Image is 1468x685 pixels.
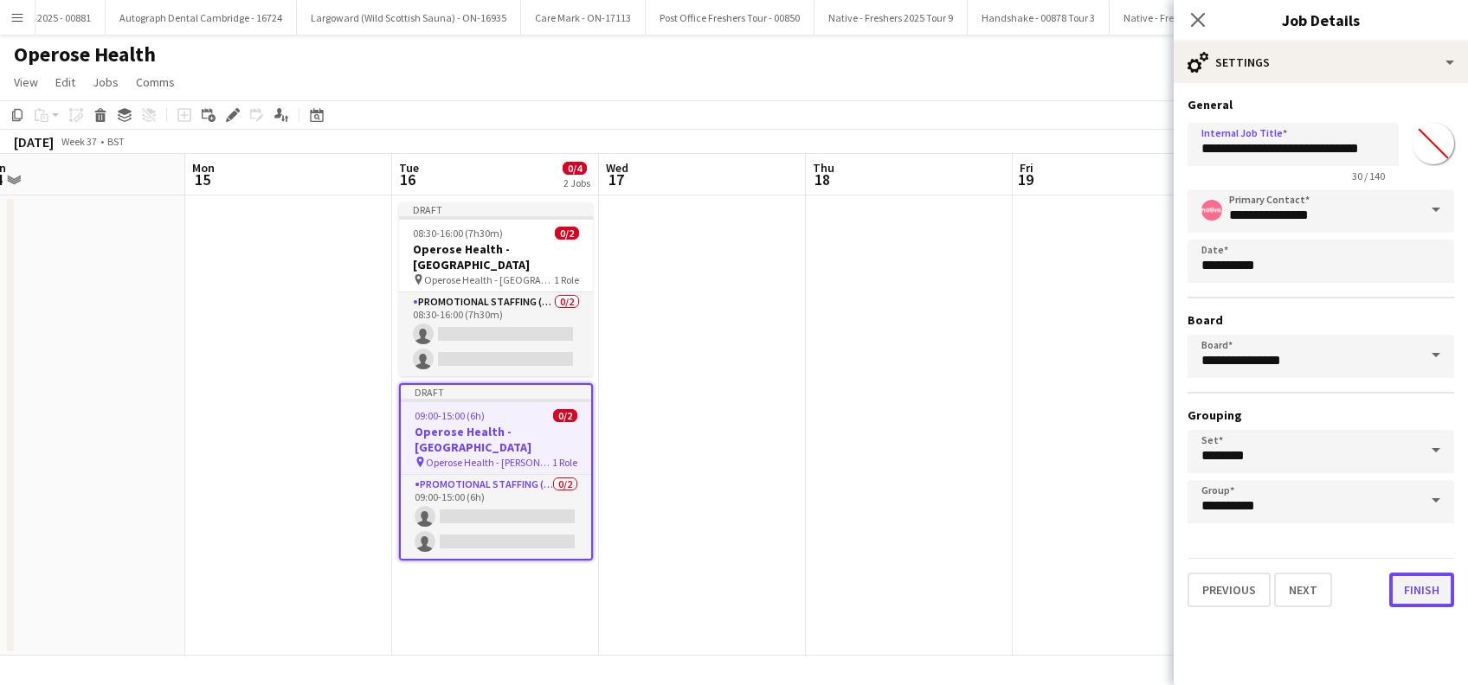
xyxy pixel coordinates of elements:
span: 0/2 [553,409,577,422]
div: 2 Jobs [563,176,590,189]
a: Jobs [86,71,126,93]
span: 08:30-16:00 (7h30m) [413,227,503,240]
app-card-role: Promotional Staffing (Brand Ambassadors)0/209:00-15:00 (6h) [401,475,591,559]
span: 30 / 140 [1338,170,1399,182]
a: View [7,71,45,93]
h3: Operose Health - [GEOGRAPHIC_DATA] [399,241,593,272]
span: Thu [813,160,834,176]
span: Operose Health - [GEOGRAPHIC_DATA] [424,273,554,286]
div: Draft [401,385,591,399]
a: Edit [48,71,82,93]
app-card-role: Promotional Staffing (Brand Ambassadors)0/208:30-16:00 (7h30m) [399,292,593,376]
app-job-card: Draft08:30-16:00 (7h30m)0/2Operose Health - [GEOGRAPHIC_DATA] Operose Health - [GEOGRAPHIC_DATA]1... [399,202,593,376]
span: Tue [399,160,419,176]
span: 15 [190,170,215,189]
span: 1 Role [552,456,577,469]
button: Largoward (Wild Scottish Sauna) - ON-16935 [297,1,521,35]
h1: Operose Health [14,42,156,67]
span: 17 [603,170,628,189]
span: Week 37 [57,135,100,148]
div: Draft [399,202,593,216]
button: Care Mark - ON-17113 [521,1,646,35]
button: Previous [1188,573,1271,607]
h3: Grouping [1188,407,1454,423]
span: 16 [396,170,419,189]
span: Fri [1020,160,1033,176]
span: 1 Role [554,273,579,286]
span: Operose Health - [PERSON_NAME] [426,456,552,469]
span: 18 [810,170,834,189]
app-job-card: Draft09:00-15:00 (6h)0/2Operose Health - [GEOGRAPHIC_DATA] Operose Health - [PERSON_NAME]1 RolePr... [399,383,593,560]
span: Edit [55,74,75,90]
h3: General [1188,97,1454,112]
div: Settings [1174,42,1468,83]
span: View [14,74,38,90]
h3: Job Details [1174,9,1468,31]
span: Jobs [93,74,119,90]
button: Finish [1389,573,1454,607]
div: [DATE] [14,133,54,150]
h3: Operose Health - [GEOGRAPHIC_DATA] [401,424,591,455]
button: Native - Freshers 2025 Tour 9 [814,1,968,35]
button: Handshake - 00878 Tour 3 [968,1,1110,35]
span: Comms [136,74,175,90]
a: Comms [129,71,182,93]
span: 0/4 [563,162,587,175]
button: Autograph Dental Cambridge - 16724 [106,1,297,35]
button: Post Office Freshers Tour - 00850 [646,1,814,35]
span: 0/2 [555,227,579,240]
span: Mon [192,160,215,176]
h3: Board [1188,312,1454,328]
button: Next [1274,573,1332,607]
span: 19 [1017,170,1033,189]
span: 09:00-15:00 (6h) [415,409,485,422]
span: Wed [606,160,628,176]
div: BST [107,135,125,148]
button: Native - Freshers 2025 Tour 15 [1110,1,1268,35]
